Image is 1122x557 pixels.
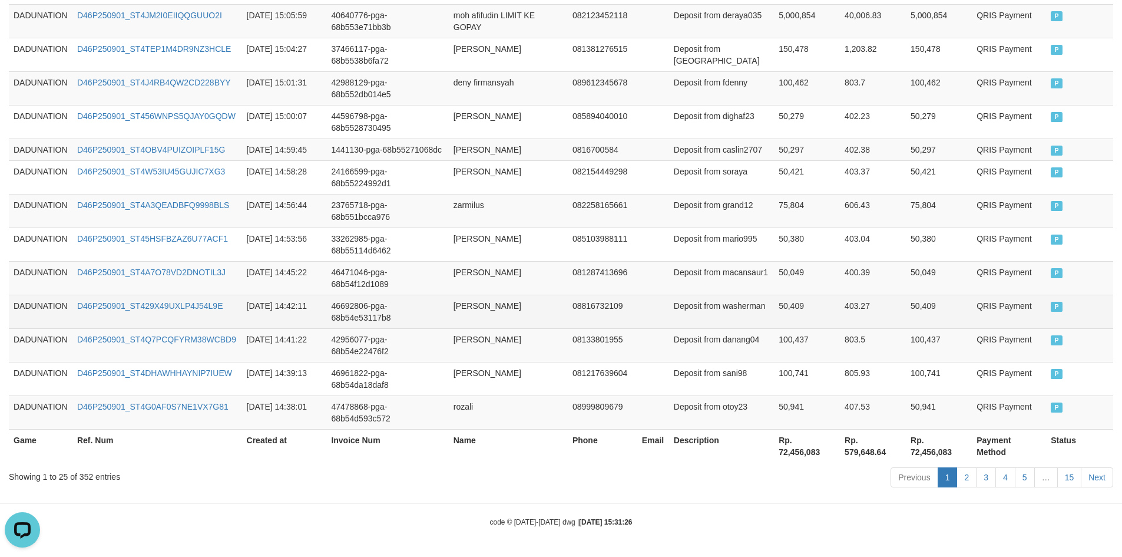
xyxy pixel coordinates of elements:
td: QRIS Payment [972,228,1046,261]
td: Deposit from soraya [669,160,774,194]
td: 100,462 [906,71,972,105]
td: 402.23 [840,105,906,139]
td: DADUNATION [9,362,72,395]
a: D46P250901_ST456WNPS5QJAY0GQDW [77,111,236,121]
th: Payment Method [972,429,1046,463]
span: PAID [1051,78,1063,88]
a: D46P250901_ST4JM2I0EIIQQGUUO2I [77,11,222,20]
td: [DATE] 15:01:31 [242,71,327,105]
td: [PERSON_NAME] [449,38,568,71]
td: QRIS Payment [972,395,1046,429]
td: [DATE] 14:42:11 [242,295,327,328]
td: QRIS Payment [972,295,1046,328]
td: 100,741 [774,362,840,395]
th: Game [9,429,72,463]
a: 1 [938,467,958,487]
td: 082258165661 [568,194,637,228]
td: 805.93 [840,362,906,395]
a: D46P250901_ST4A3QEADBFQ9998BLS [77,200,229,210]
td: 33262985-pga-68b55114d6462 [326,228,448,261]
td: 50,049 [774,261,840,295]
a: D46P250901_ST4A7O78VD2DNOTIL3J [77,268,226,277]
td: QRIS Payment [972,105,1046,139]
td: 150,478 [906,38,972,71]
td: 50,279 [906,105,972,139]
td: 089612345678 [568,71,637,105]
td: Deposit from otoy23 [669,395,774,429]
th: Invoice Num [326,429,448,463]
td: [DATE] 15:00:07 [242,105,327,139]
td: Deposit from dighaf23 [669,105,774,139]
td: 0816700584 [568,139,637,160]
a: … [1034,467,1058,487]
span: PAID [1051,11,1063,21]
th: Name [449,429,568,463]
td: 44596798-pga-68b5528730495 [326,105,448,139]
a: Previous [891,467,938,487]
td: 403.27 [840,295,906,328]
td: 100,462 [774,71,840,105]
span: PAID [1051,201,1063,211]
td: Deposit from mario995 [669,228,774,261]
td: 46961822-pga-68b54da18daf8 [326,362,448,395]
td: QRIS Payment [972,38,1046,71]
td: 5,000,854 [906,4,972,38]
td: Deposit from grand12 [669,194,774,228]
a: D46P250901_ST4J4RB4QW2CD228BYY [77,78,231,87]
td: 50,297 [774,139,840,160]
td: 803.7 [840,71,906,105]
td: [DATE] 14:58:28 [242,160,327,194]
th: Rp. 72,456,083 [774,429,840,463]
td: 082123452118 [568,4,637,38]
td: 081287413696 [568,261,637,295]
a: 3 [976,467,996,487]
td: Deposit from sani98 [669,362,774,395]
button: Open LiveChat chat widget [5,5,40,40]
td: 40,006.83 [840,4,906,38]
td: [PERSON_NAME] [449,105,568,139]
td: 402.38 [840,139,906,160]
strong: [DATE] 15:31:26 [579,518,632,526]
td: [DATE] 15:04:27 [242,38,327,71]
td: 803.5 [840,328,906,362]
td: 23765718-pga-68b551bcca976 [326,194,448,228]
td: 50,421 [774,160,840,194]
td: DADUNATION [9,4,72,38]
td: DADUNATION [9,328,72,362]
td: [PERSON_NAME] [449,228,568,261]
td: [PERSON_NAME] [449,160,568,194]
td: QRIS Payment [972,160,1046,194]
td: QRIS Payment [972,194,1046,228]
td: 100,437 [906,328,972,362]
td: [PERSON_NAME] [449,328,568,362]
td: rozali [449,395,568,429]
td: DADUNATION [9,261,72,295]
td: 46692806-pga-68b54e53117b8 [326,295,448,328]
td: 082154449298 [568,160,637,194]
td: 085103988111 [568,228,637,261]
td: 47478868-pga-68b54d593c572 [326,395,448,429]
td: DADUNATION [9,395,72,429]
div: Showing 1 to 25 of 352 entries [9,466,459,483]
td: [DATE] 15:05:59 [242,4,327,38]
a: Next [1081,467,1113,487]
td: QRIS Payment [972,261,1046,295]
td: 407.53 [840,395,906,429]
th: Email [637,429,669,463]
a: D46P250901_ST4OBV4PUIZOIPLF15G [77,145,225,154]
td: [PERSON_NAME] [449,139,568,160]
td: [DATE] 14:56:44 [242,194,327,228]
span: PAID [1051,112,1063,122]
td: 085894040010 [568,105,637,139]
td: DADUNATION [9,194,72,228]
td: 1,203.82 [840,38,906,71]
td: 46471046-pga-68b54f12d1089 [326,261,448,295]
td: Deposit from danang04 [669,328,774,362]
td: 100,741 [906,362,972,395]
td: 50,049 [906,261,972,295]
td: 081217639604 [568,362,637,395]
td: moh afifudin LIMIT KE GOPAY [449,4,568,38]
td: [DATE] 14:39:13 [242,362,327,395]
td: 5,000,854 [774,4,840,38]
td: 081381276515 [568,38,637,71]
